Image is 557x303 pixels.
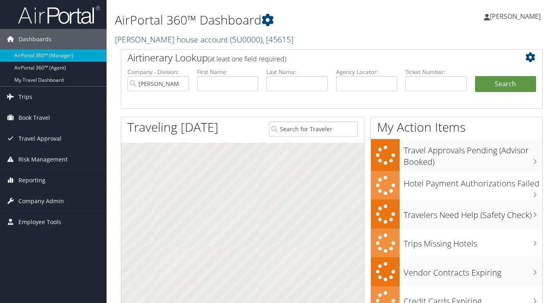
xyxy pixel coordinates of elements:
h2: Airtinerary Lookup [127,51,501,65]
label: Company - Division: [127,68,189,76]
h3: Vendor Contracts Expiring [404,263,542,278]
span: Trips [18,87,32,107]
span: (at least one field required) [208,54,286,63]
span: Book Travel [18,108,50,128]
a: [PERSON_NAME] [484,4,549,29]
a: [PERSON_NAME] house account [115,34,293,45]
img: airportal-logo.png [18,5,100,25]
h1: Traveling [DATE] [127,119,218,136]
a: Travel Approvals Pending (Advisor Booked) [371,139,542,171]
span: Employee Tools [18,212,61,232]
span: , [ 45615 ] [262,34,293,45]
h1: AirPortal 360™ Dashboard [115,11,404,29]
h3: Hotel Payment Authorizations Failed [404,174,542,189]
span: Dashboards [18,29,52,49]
a: Vendor Contracts Expiring [371,257,542,286]
span: Travel Approval [18,128,61,149]
h3: Travelers Need Help (Safety Check) [404,205,542,221]
span: ( 5U0000 ) [230,34,262,45]
span: Risk Management [18,149,68,170]
label: First Name: [197,68,259,76]
label: Last Name: [266,68,328,76]
button: Search [475,76,537,92]
h1: My Action Items [371,119,542,136]
a: Trips Missing Hotels [371,229,542,258]
label: Agency Locator: [336,68,398,76]
a: Travelers Need Help (Safety Check) [371,200,542,229]
span: Reporting [18,170,45,191]
label: Ticket Number: [405,68,467,76]
h3: Travel Approvals Pending (Advisor Booked) [404,141,542,168]
a: Hotel Payment Authorizations Failed [371,171,542,200]
h3: Trips Missing Hotels [404,234,542,249]
input: Search for Traveler [269,121,358,137]
span: [PERSON_NAME] [490,12,541,21]
span: Company Admin [18,191,64,211]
